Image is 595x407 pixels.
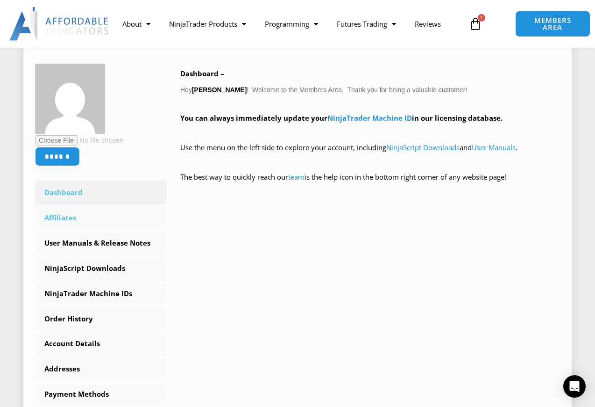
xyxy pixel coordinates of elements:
[35,181,166,205] a: Dashboard
[515,11,590,37] a: MEMBERS AREA
[35,382,166,407] a: Payment Methods
[525,17,581,31] span: MEMBERS AREA
[386,143,460,152] a: NinjaScript Downloads
[180,69,224,78] b: Dashboard –
[327,113,412,123] a: NinjaTrader Machine ID
[160,13,255,35] a: NinjaTrader Products
[255,13,327,35] a: Programming
[113,13,464,35] nav: Menu
[180,67,560,197] div: Hey ! Welcome to the Members Area. Thank you for being a valuable customer!
[35,332,166,356] a: Account Details
[35,64,105,134] img: 306a39d853fe7ca0a83b64c3a9ab38c2617219f6aea081d20322e8e32295346b
[180,171,560,197] p: The best way to quickly reach our is the help icon in the bottom right corner of any website page!
[180,141,560,167] p: Use the menu on the left side to explore your account, including and .
[405,13,450,35] a: Reviews
[327,13,405,35] a: Futures Trading
[288,172,305,182] a: team
[192,86,247,94] strong: [PERSON_NAME]
[113,13,160,35] a: About
[455,10,496,37] a: 1
[478,14,485,22] span: 1
[35,206,166,230] a: Affiliates
[563,375,586,398] div: Open Intercom Messenger
[35,282,166,306] a: NinjaTrader Machine IDs
[35,231,166,255] a: User Manuals & Release Notes
[180,113,503,123] strong: You can always immediately update your in our licensing database.
[35,256,166,281] a: NinjaScript Downloads
[35,307,166,331] a: Order History
[472,143,516,152] a: User Manuals
[35,357,166,381] a: Addresses
[9,7,110,41] img: LogoAI | Affordable Indicators – NinjaTrader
